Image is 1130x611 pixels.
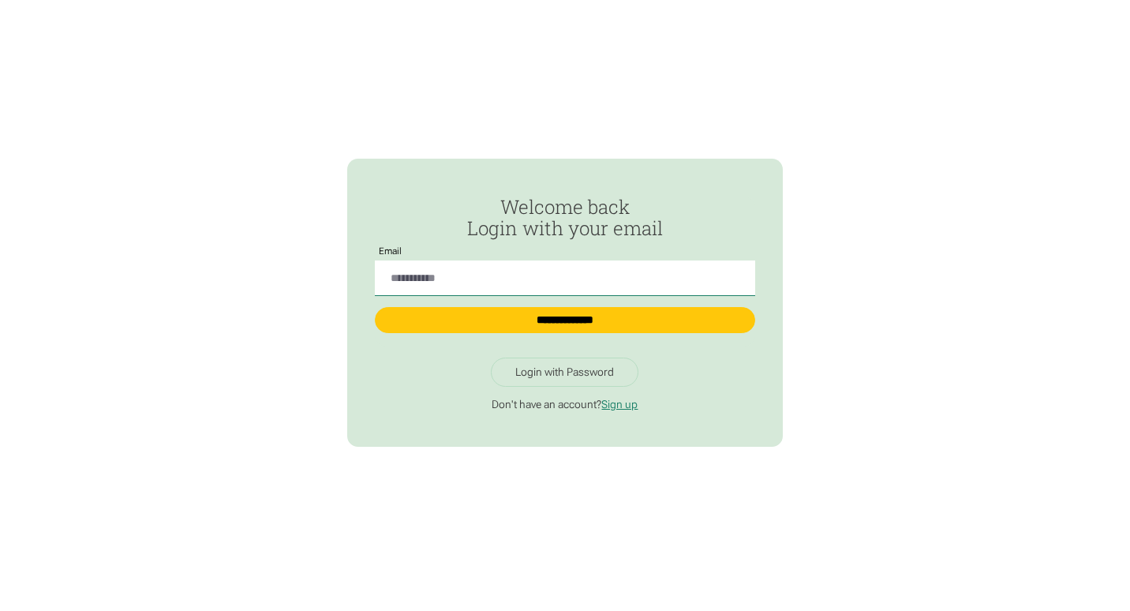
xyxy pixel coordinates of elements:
label: Email [375,246,406,257]
div: Login with Password [515,365,614,379]
h2: Welcome back Login with your email [375,197,756,238]
p: Don't have an account? [375,398,756,411]
form: Passwordless Login [375,197,756,347]
a: Sign up [601,398,638,410]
